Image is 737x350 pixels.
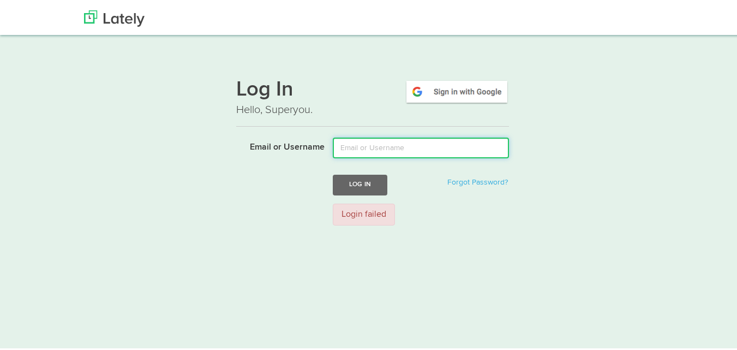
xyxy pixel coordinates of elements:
p: Hello, Superyou. [236,100,509,116]
h1: Log In [236,77,509,100]
input: Email or Username [333,135,509,156]
div: Login failed [333,201,395,224]
img: Lately [84,8,145,25]
a: Forgot Password? [447,176,508,184]
button: Log In [333,173,387,193]
img: google-signin.png [405,77,509,102]
label: Email or Username [228,135,325,152]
